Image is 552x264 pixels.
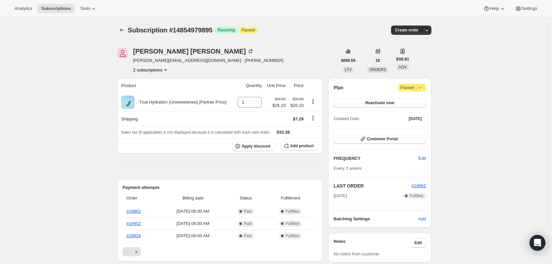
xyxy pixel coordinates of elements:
[244,221,252,226] span: Paid
[244,233,252,239] span: Paid
[418,216,426,222] span: Add
[395,27,418,33] span: Create order
[293,97,303,101] small: $34.80
[405,114,426,123] button: [DATE]
[272,102,286,109] span: $26.10
[242,144,270,149] span: Apply discount
[76,4,101,13] button: Tools
[334,84,343,91] h2: Plan
[286,209,299,214] span: Fulfilled
[161,233,224,239] span: [DATE] · 06:00 AM
[396,56,409,63] span: $38.81
[121,96,135,109] img: product img
[334,183,412,189] h2: LAST ORDER
[414,240,422,245] span: Edit
[123,247,318,256] nav: Pagination
[412,183,426,189] button: #19962
[128,26,213,34] span: Subscription #14854979895
[369,67,386,72] span: ORDERS
[133,57,284,64] span: [PERSON_NAME][EMAIL_ADDRESS][DOMAIN_NAME] · [PHONE_NUMBER]
[412,183,426,188] a: #19962
[127,233,141,238] a: #18924
[337,56,359,65] button: $698.59
[308,114,318,122] button: Shipping actions
[414,153,430,164] button: Edit
[334,251,379,256] span: No notes from customer
[290,143,314,149] span: Add product
[409,116,422,121] span: [DATE]
[117,78,234,93] th: Product
[234,78,264,93] th: Quantity
[334,155,418,162] h2: FREQUENCY
[123,184,318,191] h2: Payment attempts
[228,195,263,201] span: Status
[341,58,355,63] span: $698.59
[365,100,394,106] span: Reactivate now
[375,58,380,63] span: 18
[288,78,305,93] th: Price
[267,195,314,201] span: Fulfillment
[490,6,499,11] span: Help
[367,136,398,142] span: Customer Portal
[522,6,537,11] span: Settings
[161,220,224,227] span: [DATE] · 06:00 AM
[232,141,274,151] button: Apply discount
[123,191,160,205] th: Order
[418,155,426,162] span: Edit
[334,193,347,199] span: [DATE]
[161,208,224,215] span: [DATE] · 06:00 AM
[511,4,541,13] button: Settings
[11,4,36,13] button: Analytics
[242,27,255,33] span: Paused
[135,99,227,106] div: True Hydration (Unsweetened) [Partner Price]
[398,65,407,69] span: AOV
[308,98,318,105] button: Product actions
[530,235,545,251] div: Open Intercom Messenger
[479,4,509,13] button: Help
[133,48,254,55] div: [PERSON_NAME] [PERSON_NAME]
[401,84,423,91] span: Paused
[121,130,270,135] span: Sales tax (if applicable) is not displayed because it is calculated with each new order.
[133,66,169,73] button: Product actions
[391,25,422,35] button: Create order
[15,6,32,11] span: Analytics
[345,67,352,72] span: LTV
[117,111,234,126] th: Shipping
[334,166,362,171] span: Every 2 weeks
[372,56,384,65] button: 18
[334,238,411,247] h3: Notes
[415,85,416,90] span: |
[334,216,418,222] h6: Batching Settings
[334,134,426,144] button: Customer Portal
[277,130,290,135] span: $33.39
[334,98,426,108] button: Reactivate now
[117,25,127,35] button: Subscriptions
[264,78,288,93] th: Unit Price
[414,214,430,224] button: Add
[290,102,303,109] span: $26.10
[218,27,235,33] span: Recurring
[41,6,71,11] span: Subscriptions
[286,233,299,239] span: Fulfilled
[293,116,304,121] span: $7.29
[334,115,359,122] span: Created Date
[286,221,299,226] span: Fulfilled
[244,209,252,214] span: Paid
[80,6,90,11] span: Tools
[127,221,141,226] a: #19452
[281,141,318,151] button: Add product
[132,247,141,256] button: Next
[410,193,423,198] span: Fulfilled
[275,97,286,101] small: $34.80
[411,238,426,247] button: Edit
[117,48,128,59] span: Jeff Fluck
[161,195,224,201] span: Billing date
[127,209,141,214] a: #19962
[37,4,75,13] button: Subscriptions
